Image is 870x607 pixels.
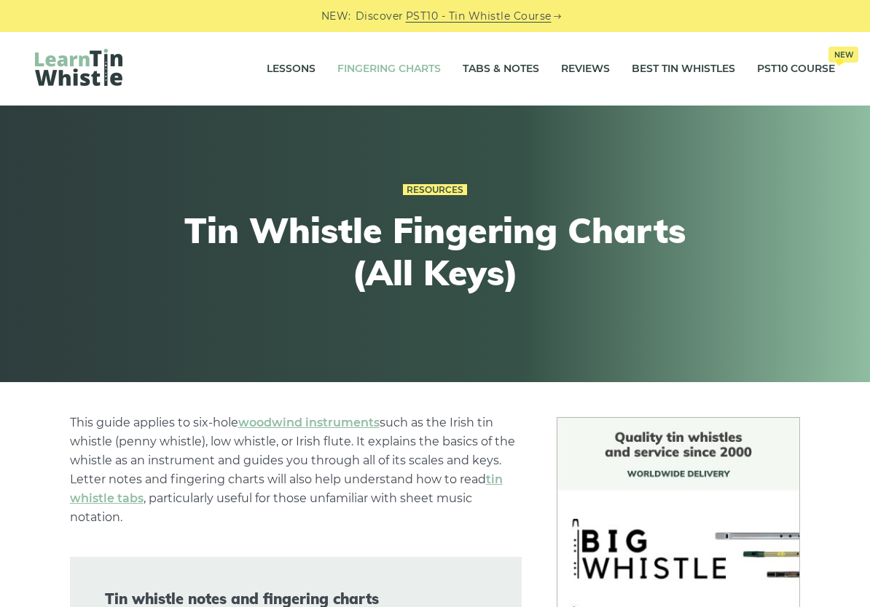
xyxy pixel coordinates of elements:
a: Fingering Charts [337,51,441,87]
h1: Tin Whistle Fingering Charts (All Keys) [167,210,703,293]
span: New [828,47,858,63]
a: PST10 CourseNew [757,51,835,87]
a: Best Tin Whistles [632,51,735,87]
a: Lessons [267,51,316,87]
p: This guide applies to six-hole such as the Irish tin whistle (penny whistle), low whistle, or Iri... [70,413,522,527]
a: woodwind instruments [238,416,380,429]
img: LearnTinWhistle.com [35,49,122,86]
a: Resources [403,184,467,196]
a: Tabs & Notes [463,51,539,87]
a: Reviews [561,51,610,87]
